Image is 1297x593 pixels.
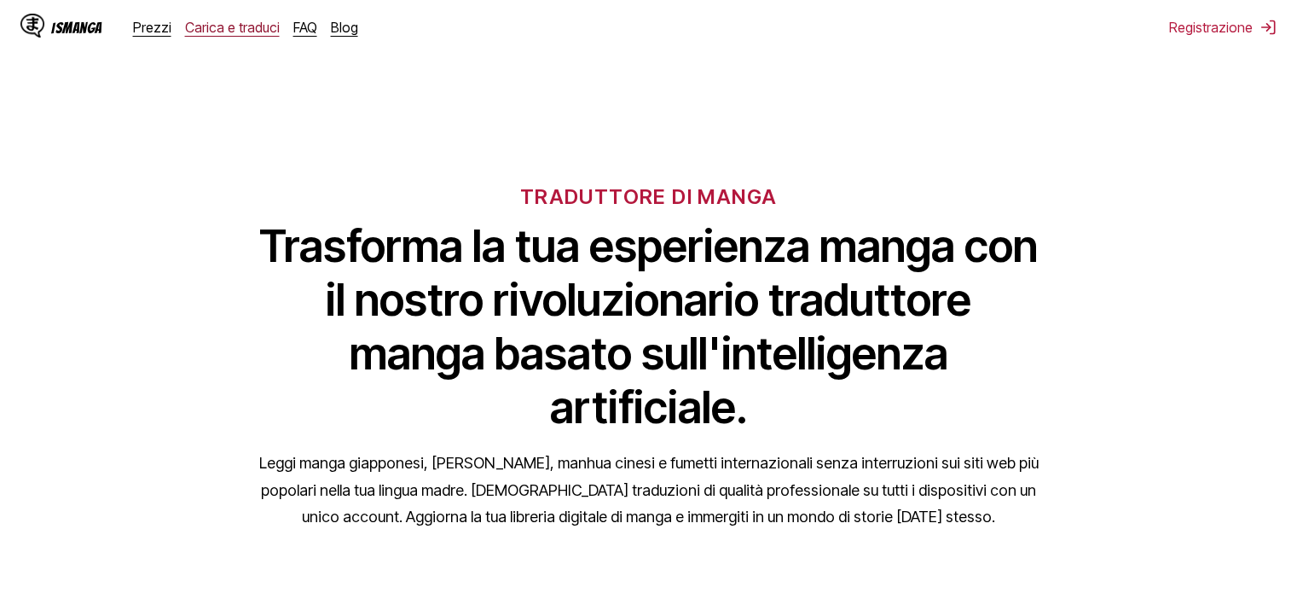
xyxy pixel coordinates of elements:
font: Leggi manga giapponesi, [PERSON_NAME], manhua cinesi e fumetti internazionali senza interruzioni ... [259,454,1039,526]
button: Registrazione [1169,19,1277,36]
img: disconnessione [1259,19,1277,36]
img: Logo IsManga [20,14,44,38]
font: Trasforma la tua esperienza manga con il nostro rivoluzionario traduttore manga basato sull'intel... [259,219,1038,434]
a: Logo IsMangaIsManga [20,14,133,41]
a: Blog [331,19,358,36]
font: IsManga [51,20,102,36]
a: Carica e traduci [185,19,280,36]
a: FAQ [293,19,317,36]
font: TRADUTTORE DI MANGA [520,184,778,209]
a: Prezzi [133,19,171,36]
font: Registrazione [1169,19,1253,36]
